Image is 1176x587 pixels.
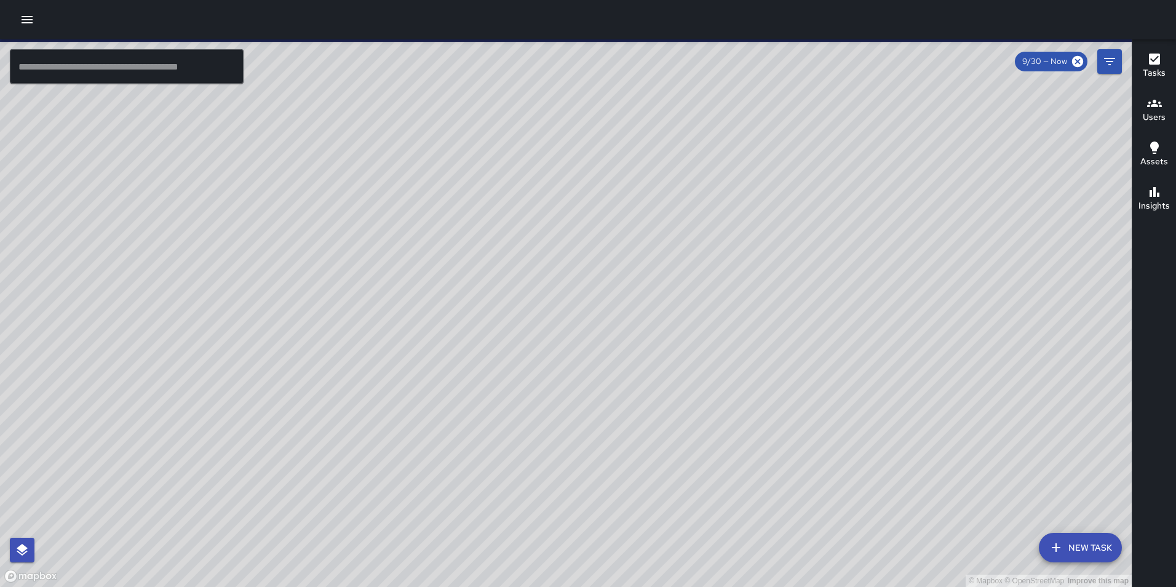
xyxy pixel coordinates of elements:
h6: Insights [1138,199,1170,213]
button: Assets [1132,133,1176,177]
div: 9/30 — Now [1015,52,1087,71]
button: Users [1132,89,1176,133]
button: New Task [1039,533,1122,562]
h6: Users [1143,111,1166,124]
button: Filters [1097,49,1122,74]
button: Insights [1132,177,1176,222]
span: 9/30 — Now [1015,55,1075,68]
button: Tasks [1132,44,1176,89]
h6: Tasks [1143,66,1166,80]
h6: Assets [1140,155,1168,169]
